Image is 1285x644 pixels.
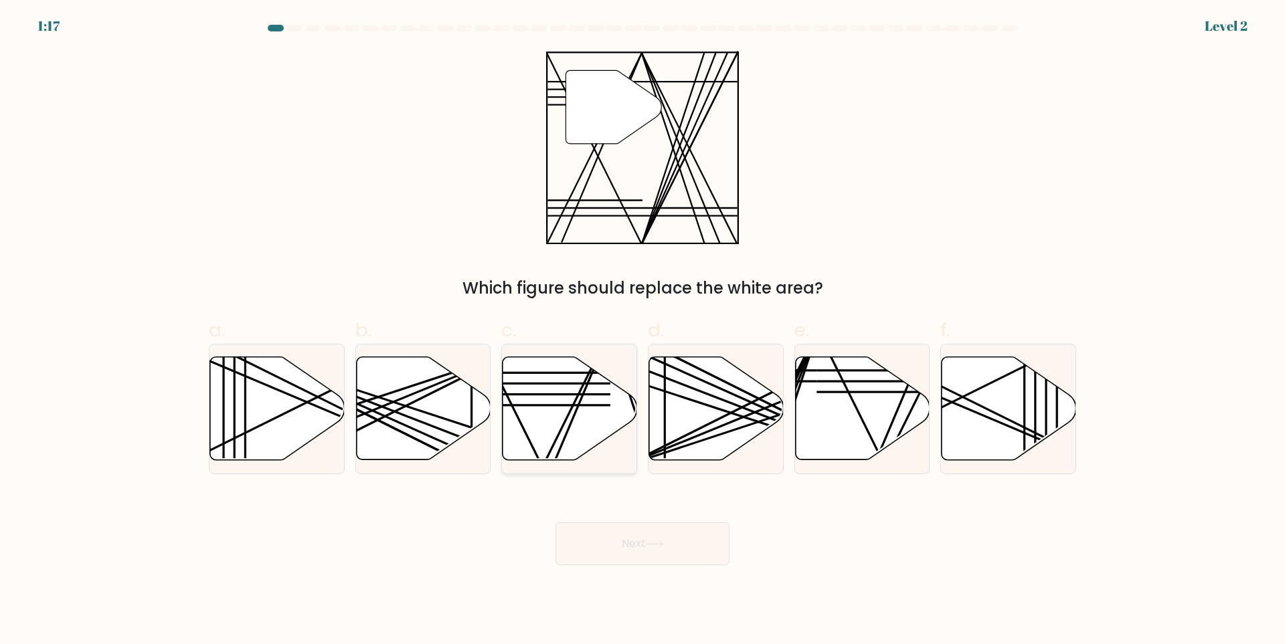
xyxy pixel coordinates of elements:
[501,317,516,343] span: c.
[217,276,1068,300] div: Which figure should replace the white area?
[648,317,664,343] span: d.
[355,317,371,343] span: b.
[555,522,730,565] button: Next
[940,317,950,343] span: f.
[1205,16,1248,36] div: Level 2
[794,317,809,343] span: e.
[37,16,60,36] div: 1:17
[209,317,225,343] span: a.
[566,70,661,144] g: "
